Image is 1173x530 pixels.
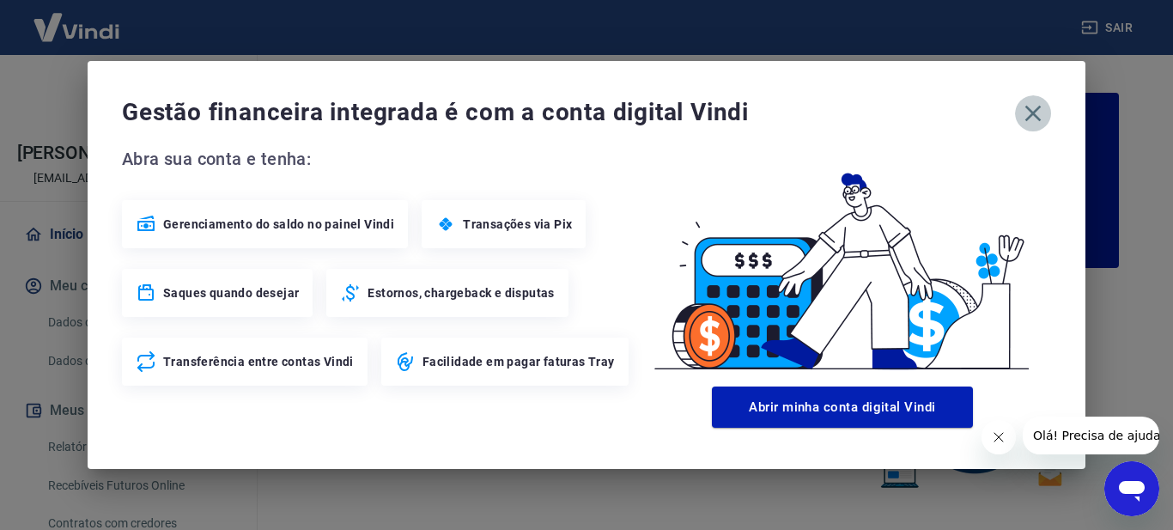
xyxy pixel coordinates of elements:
[163,284,299,302] span: Saques quando desejar
[163,353,354,370] span: Transferência entre contas Vindi
[712,387,973,428] button: Abrir minha conta digital Vindi
[368,284,554,302] span: Estornos, chargeback e disputas
[422,353,615,370] span: Facilidade em pagar faturas Tray
[122,145,634,173] span: Abra sua conta e tenha:
[10,12,144,26] span: Olá! Precisa de ajuda?
[634,145,1051,380] img: Good Billing
[163,216,394,233] span: Gerenciamento do saldo no painel Vindi
[982,420,1016,454] iframe: Fechar mensagem
[122,95,1015,130] span: Gestão financeira integrada é com a conta digital Vindi
[1023,417,1159,454] iframe: Mensagem da empresa
[463,216,572,233] span: Transações via Pix
[1104,461,1159,516] iframe: Botão para abrir a janela de mensagens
